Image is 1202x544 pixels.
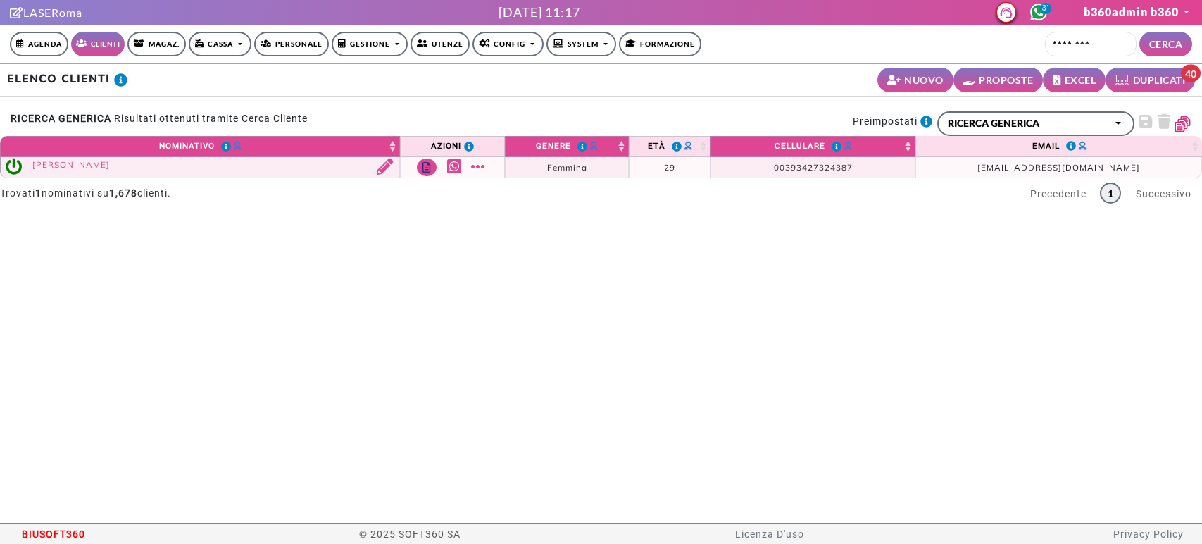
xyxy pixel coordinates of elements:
[977,162,1140,173] span: [EMAIL_ADDRESS][DOMAIN_NAME]
[877,68,953,92] a: NUOVO
[400,136,505,157] th: Azioni
[10,32,68,56] a: Agenda
[904,73,944,87] small: NUOVO
[948,116,1110,130] div: RICERCA GENERICA
[1045,32,1137,56] input: Cerca cliente...
[367,159,396,176] a: Modifica
[915,136,1202,157] th: Email : activate to sort column ascending
[417,159,437,176] a: Note
[546,32,617,56] a: SYSTEM
[505,136,629,157] th: Genere : activate to sort column ascending
[1181,65,1201,82] span: 40
[853,111,937,131] label: Preimpostati
[619,32,701,56] a: Formazione
[254,32,329,56] a: Personale
[411,32,470,56] a: Utenze
[664,162,675,173] span: 29
[472,32,544,56] a: Config
[1139,32,1193,56] button: CERCA
[735,528,804,540] a: Licenza D'uso
[1084,5,1192,18] a: b360admin b360
[332,32,408,56] a: Gestione
[1113,528,1184,540] a: Privacy Policy
[10,7,23,18] i: Clicca per andare alla pagina di firma
[109,187,137,199] strong: 1,678
[11,113,111,124] strong: RICERCA GENERICA
[710,136,915,157] th: Cellulare : activate to sort column ascending
[189,32,251,56] a: Cassa
[937,111,1134,136] button: RICERCA GENERICA
[1106,68,1195,92] a: DUPLICATI 40
[953,68,1044,92] a: PROPOSTE
[447,159,465,175] a: Whatsapp
[796,162,853,173] span: 3427324387
[10,6,82,19] a: LASERoma
[1065,73,1096,87] small: EXCEL
[547,162,587,173] span: Femmina
[114,113,308,124] small: Risultati ottenuti tramite Cerca Cliente
[127,32,186,56] a: Magaz.
[1100,183,1121,204] a: 1
[629,136,710,157] th: Età : activate to sort column ascending
[71,32,125,56] a: Clienti
[471,159,489,175] a: Mostra altro
[35,187,42,199] strong: 1
[1040,3,1051,14] span: 31
[979,73,1033,87] small: PROPOSTE
[774,162,796,173] span: 0039
[1043,68,1106,92] button: EXCEL
[1133,73,1186,87] small: DUPLICATI
[7,71,110,85] b: ELENCO CLIENTI
[32,159,110,170] a: [PERSON_NAME]
[499,3,580,22] div: [DATE] 11:17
